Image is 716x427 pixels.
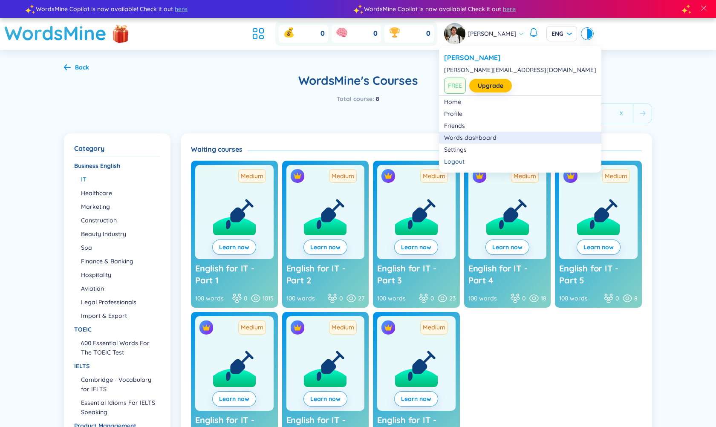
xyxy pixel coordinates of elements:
[444,145,596,154] a: Settings
[357,4,685,14] div: WordsMine Copilot is now available! Check it out
[478,81,503,90] a: Upgrade
[29,4,357,14] div: WordsMine Copilot is now available! Check it out
[551,29,572,38] span: ENG
[81,202,159,211] li: Marketing
[430,294,434,303] span: 0
[81,243,159,252] li: Spa
[74,161,159,170] div: Business English
[358,294,364,303] span: 27
[444,110,596,118] a: Profile
[577,239,621,255] button: Learn now
[303,391,347,407] button: Learn now
[444,66,596,74] div: [PERSON_NAME][EMAIL_ADDRESS][DOMAIN_NAME]
[286,263,365,286] a: English for IT - Part 2
[286,263,346,286] span: English for IT - Part 2
[4,18,107,48] a: WordsMine
[522,294,525,303] span: 0
[559,294,600,303] div: 100 words
[212,239,256,255] button: Learn now
[74,361,159,371] div: IELTS
[566,172,575,180] img: crown icon
[475,172,484,180] img: crown icon
[81,229,159,239] li: Beauty Industry
[244,294,247,303] span: 0
[81,338,159,357] li: 600 Essential Words For The TOEIC Test
[174,4,187,14] span: here
[449,294,456,303] span: 23
[559,263,618,286] span: English for IT - Part 5
[377,263,456,286] a: English for IT - Part 3
[401,395,431,403] span: Learn now
[420,320,448,334] span: Medium
[81,257,159,266] li: Finance & Banking
[81,311,159,320] li: Import & Export
[74,325,159,334] div: TOEIC
[293,172,302,180] img: crown icon
[238,320,266,334] span: Medium
[384,323,393,332] img: crown icon
[444,78,466,94] span: FREE
[444,157,596,166] div: Logout
[444,133,596,142] a: Words dashboard
[468,263,528,286] span: English for IT - Part 4
[511,169,539,183] span: Medium
[559,263,638,286] a: English for IT - Part 5
[444,23,465,44] img: avatar
[75,63,89,72] div: Back
[485,239,529,255] button: Learn now
[191,144,248,154] h4: Waiting courses
[394,391,438,407] button: Learn now
[468,294,507,303] div: 100 words
[492,243,523,251] span: Learn now
[219,395,249,403] span: Learn now
[195,263,254,286] span: English for IT - Part 1
[541,294,546,303] span: 18
[286,294,324,303] div: 100 words
[401,243,431,251] span: Learn now
[337,95,376,103] span: Total course :
[238,169,266,183] span: Medium
[320,29,325,38] span: 0
[263,294,274,303] span: 1015
[329,320,357,334] span: Medium
[310,395,341,403] span: Learn now
[444,121,596,130] a: Friends
[310,243,341,251] span: Learn now
[426,29,430,38] span: 0
[81,270,159,280] li: Hospitality
[376,95,379,103] span: 8
[339,294,343,303] span: 0
[444,53,596,62] a: [PERSON_NAME]
[394,239,438,255] button: Learn now
[74,144,160,153] div: Category
[195,294,228,303] div: 100 words
[81,216,159,225] li: Construction
[212,391,256,407] button: Learn now
[377,263,436,286] span: English for IT - Part 3
[602,169,630,183] span: Medium
[373,29,378,38] span: 0
[377,294,415,303] div: 100 words
[195,263,274,286] a: English for IT - Part 1
[298,73,418,88] h2: WordsMine's Courses
[468,29,517,38] span: [PERSON_NAME]
[64,64,89,72] a: Back
[615,294,619,303] span: 0
[384,172,393,180] img: crown icon
[444,98,596,106] a: Home
[303,239,347,255] button: Learn now
[468,263,547,286] a: English for IT - Part 4
[444,23,468,44] a: avatar
[81,175,159,184] li: IT
[469,79,512,92] button: Upgrade
[81,297,159,307] li: Legal Professionals
[81,375,159,394] li: Cambridge - Vocabulary for IELTS
[583,243,614,251] span: Learn now
[81,284,159,293] li: Aviation
[293,323,302,332] img: crown icon
[329,169,357,183] span: Medium
[112,20,129,46] img: flashSalesIcon.a7f4f837.png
